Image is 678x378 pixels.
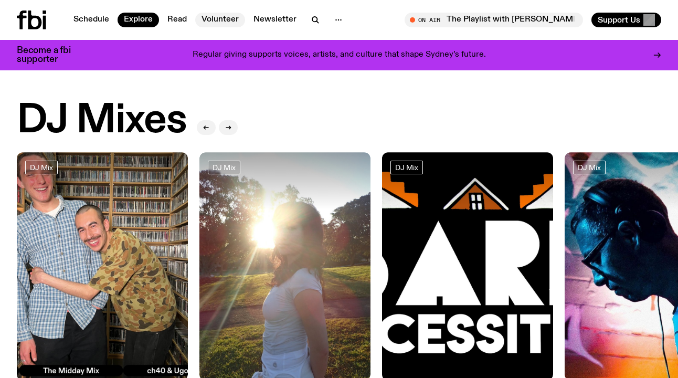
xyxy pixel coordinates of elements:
[573,161,606,174] a: DJ Mix
[25,161,58,174] a: DJ Mix
[578,163,601,171] span: DJ Mix
[67,13,115,27] a: Schedule
[195,13,245,27] a: Volunteer
[213,163,236,171] span: DJ Mix
[395,163,418,171] span: DJ Mix
[591,13,661,27] button: Support Us
[598,15,640,25] span: Support Us
[30,163,53,171] span: DJ Mix
[208,161,240,174] a: DJ Mix
[193,50,486,60] p: Regular giving supports voices, artists, and culture that shape Sydney’s future.
[17,101,186,141] h2: DJ Mixes
[247,13,303,27] a: Newsletter
[161,13,193,27] a: Read
[405,13,583,27] button: On AirThe Playlist with [PERSON_NAME], [PERSON_NAME], [PERSON_NAME], and Raf
[390,161,423,174] a: DJ Mix
[17,46,84,64] h3: Become a fbi supporter
[118,13,159,27] a: Explore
